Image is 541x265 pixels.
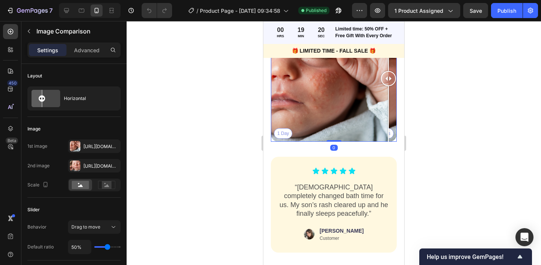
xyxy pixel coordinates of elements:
span: 1 product assigned [394,7,443,15]
input: Auto [68,240,91,254]
button: Save [463,3,488,18]
div: Open Intercom Messenger [515,228,533,246]
span: Drag to move [71,224,100,230]
span: Published [306,7,326,14]
div: 2nd image [27,162,50,169]
iframe: Design area [263,21,404,265]
span: Save [470,8,482,14]
button: 1 product assigned [388,3,460,18]
div: Image [27,126,41,132]
div: Behavior [27,224,47,230]
p: 7 [49,6,53,15]
p: Settings [37,46,58,54]
div: Slider [27,206,40,213]
button: Drag to move [68,220,121,234]
p: Image Comparison [36,27,118,36]
div: 450 [7,80,18,86]
span: Help us improve GemPages! [427,253,515,260]
button: Publish [491,3,523,18]
div: [URL][DOMAIN_NAME] [83,163,119,170]
div: Scale [27,180,50,190]
button: 7 [3,3,56,18]
div: Horizontal [64,90,110,107]
button: Show survey - Help us improve GemPages! [427,252,524,261]
div: Undo/Redo [142,3,172,18]
div: 1st image [27,143,47,150]
p: Advanced [74,46,100,54]
div: Layout [27,73,42,79]
span: / [196,7,198,15]
span: Product Page - [DATE] 09:34:58 [200,7,280,15]
div: [URL][DOMAIN_NAME] [83,143,119,150]
div: Publish [497,7,516,15]
div: Beta [6,138,18,144]
div: Default ratio [27,244,54,250]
